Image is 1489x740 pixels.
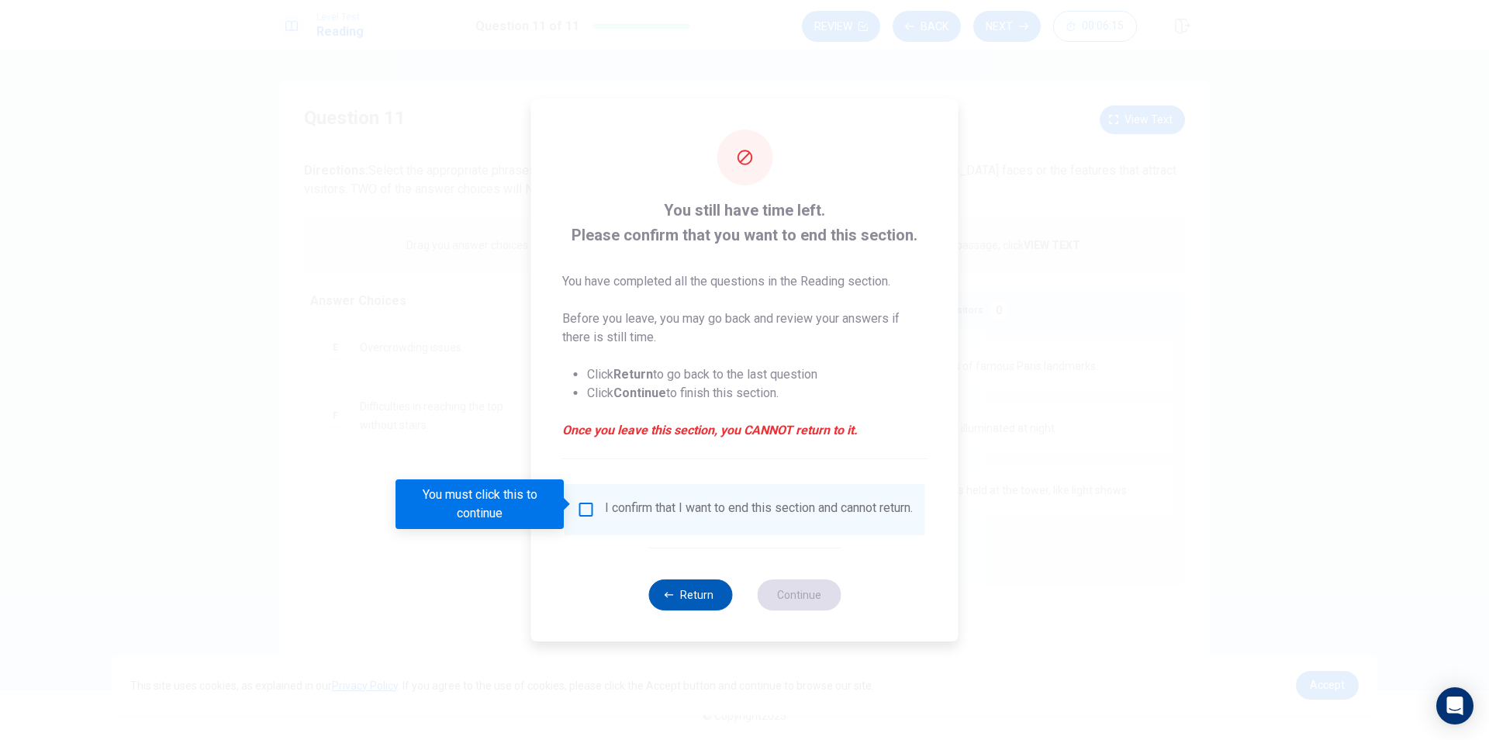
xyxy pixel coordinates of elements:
[562,309,928,347] p: Before you leave, you may go back and review your answers if there is still time.
[613,367,653,382] strong: Return
[1436,687,1473,724] div: Open Intercom Messenger
[587,365,928,384] li: Click to go back to the last question
[757,579,841,610] button: Continue
[577,500,596,519] span: You must click this to continue
[396,479,564,529] div: You must click this to continue
[562,272,928,291] p: You have completed all the questions in the Reading section.
[587,384,928,403] li: Click to finish this section.
[605,500,913,519] div: I confirm that I want to end this section and cannot return.
[613,386,666,400] strong: Continue
[648,579,732,610] button: Return
[562,421,928,440] em: Once you leave this section, you CANNOT return to it.
[562,198,928,247] span: You still have time left. Please confirm that you want to end this section.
